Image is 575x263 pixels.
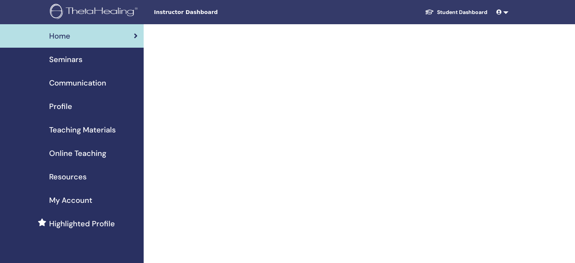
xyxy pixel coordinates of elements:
[49,218,115,229] span: Highlighted Profile
[49,124,116,135] span: Teaching Materials
[419,5,493,19] a: Student Dashboard
[49,54,82,65] span: Seminars
[49,101,72,112] span: Profile
[49,77,106,89] span: Communication
[49,30,70,42] span: Home
[49,148,106,159] span: Online Teaching
[50,4,140,21] img: logo.png
[49,195,92,206] span: My Account
[49,171,87,182] span: Resources
[425,9,434,15] img: graduation-cap-white.svg
[154,8,267,16] span: Instructor Dashboard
